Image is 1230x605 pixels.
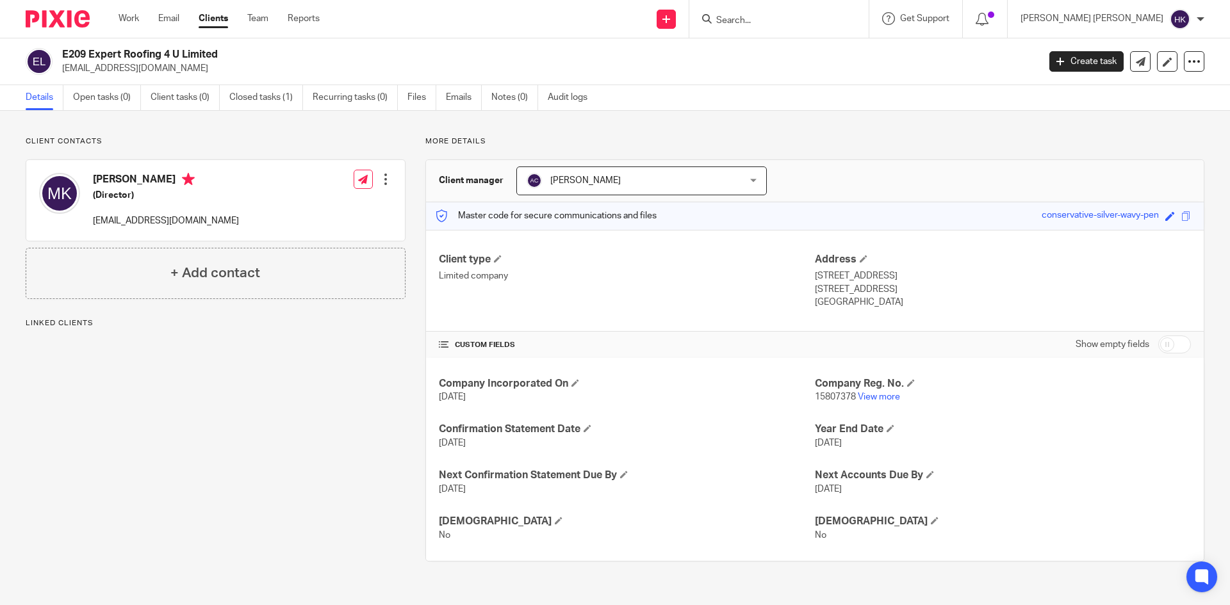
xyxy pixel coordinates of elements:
span: No [815,531,826,540]
h4: Year End Date [815,423,1191,436]
span: [DATE] [439,392,466,401]
p: [EMAIL_ADDRESS][DOMAIN_NAME] [93,214,239,227]
a: Client tasks (0) [151,85,220,110]
a: Emails [446,85,482,110]
h3: Client manager [439,174,504,187]
span: [DATE] [815,485,842,494]
input: Search [715,15,830,27]
h4: Next Confirmation Statement Due By [439,469,815,482]
span: No [439,531,450,540]
a: Team [247,12,268,25]
p: Client contacts [26,136,406,147]
h4: + Add contact [170,263,260,283]
a: View more [858,392,900,401]
h4: [PERSON_NAME] [93,173,239,189]
img: Pixie [26,10,90,28]
i: Primary [182,173,195,186]
img: svg%3E [527,173,542,188]
a: Notes (0) [491,85,538,110]
a: Email [158,12,179,25]
a: Files [407,85,436,110]
a: Open tasks (0) [73,85,141,110]
a: Reports [288,12,320,25]
span: [DATE] [439,439,466,448]
p: Limited company [439,270,815,282]
a: Clients [199,12,228,25]
label: Show empty fields [1076,338,1149,351]
h4: CUSTOM FIELDS [439,340,815,350]
span: Get Support [900,14,949,23]
a: Audit logs [548,85,597,110]
h4: Company Incorporated On [439,377,815,391]
p: [GEOGRAPHIC_DATA] [815,296,1191,309]
h4: Client type [439,253,815,266]
h4: [DEMOGRAPHIC_DATA] [439,515,815,528]
a: Recurring tasks (0) [313,85,398,110]
span: 15807378 [815,392,856,401]
a: Create task [1049,51,1124,72]
p: [STREET_ADDRESS] [815,270,1191,282]
p: More details [425,136,1204,147]
span: [DATE] [439,485,466,494]
h4: [DEMOGRAPHIC_DATA] [815,515,1191,528]
h4: Next Accounts Due By [815,469,1191,482]
div: conservative-silver-wavy-pen [1042,209,1159,223]
img: svg%3E [1170,9,1190,29]
h4: Address [815,253,1191,266]
span: [DATE] [815,439,842,448]
h4: Company Reg. No. [815,377,1191,391]
p: Master code for secure communications and files [436,209,657,222]
h4: Confirmation Statement Date [439,423,815,436]
p: [STREET_ADDRESS] [815,283,1191,296]
img: svg%3E [26,48,53,75]
a: Closed tasks (1) [229,85,303,110]
p: [PERSON_NAME] [PERSON_NAME] [1021,12,1163,25]
p: [EMAIL_ADDRESS][DOMAIN_NAME] [62,62,1030,75]
p: Linked clients [26,318,406,328]
h5: (Director) [93,189,239,202]
img: svg%3E [39,173,80,214]
span: [PERSON_NAME] [550,176,621,185]
h2: E209 Expert Roofing 4 U Limited [62,48,837,61]
a: Details [26,85,63,110]
a: Work [119,12,139,25]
